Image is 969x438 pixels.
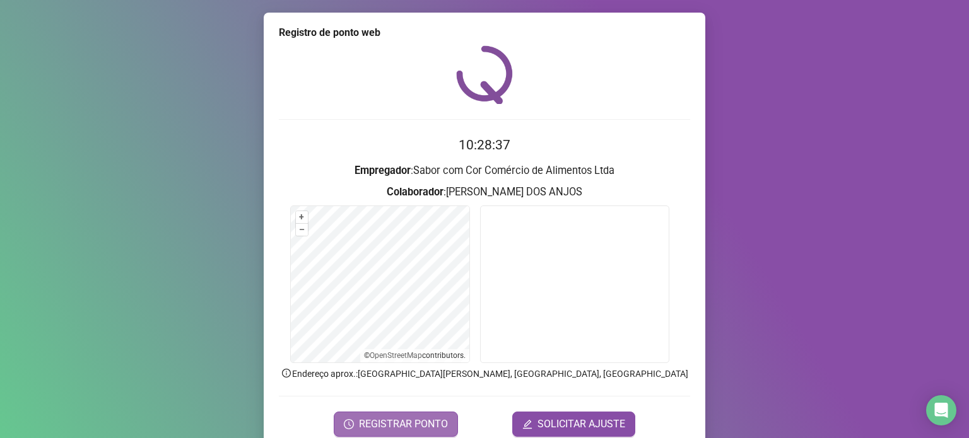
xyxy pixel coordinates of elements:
[279,25,690,40] div: Registro de ponto web
[512,412,635,437] button: editSOLICITAR AJUSTE
[296,211,308,223] button: +
[334,412,458,437] button: REGISTRAR PONTO
[281,367,292,379] span: info-circle
[387,186,443,198] strong: Colaborador
[537,417,625,432] span: SOLICITAR AJUSTE
[359,417,448,432] span: REGISTRAR PONTO
[926,395,956,425] div: Open Intercom Messenger
[296,224,308,236] button: –
[279,163,690,179] h3: : Sabor com Cor Comércio de Alimentos Ltda
[459,137,510,153] time: 10:28:37
[279,367,690,381] p: Endereço aprox. : [GEOGRAPHIC_DATA][PERSON_NAME], [GEOGRAPHIC_DATA], [GEOGRAPHIC_DATA]
[355,164,411,176] strong: Empregador
[279,184,690,200] h3: : [PERSON_NAME] DOS ANJOS
[370,351,422,360] a: OpenStreetMap
[522,419,532,429] span: edit
[344,419,354,429] span: clock-circle
[456,45,513,104] img: QRPoint
[364,351,466,360] li: © contributors.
